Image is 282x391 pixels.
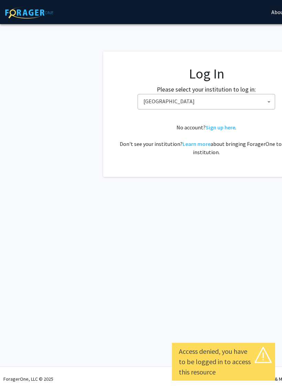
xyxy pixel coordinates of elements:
[183,140,210,147] a: Learn more about bringing ForagerOne to your institution
[3,367,53,391] div: ForagerOne, LLC © 2025
[206,124,235,131] a: Sign up here
[5,7,53,19] img: ForagerOne Logo
[138,94,275,109] span: Baylor University
[141,94,275,108] span: Baylor University
[179,346,268,377] div: Access denied, you have to be logged in to access this resource
[157,85,256,94] label: Please select your institution to log in:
